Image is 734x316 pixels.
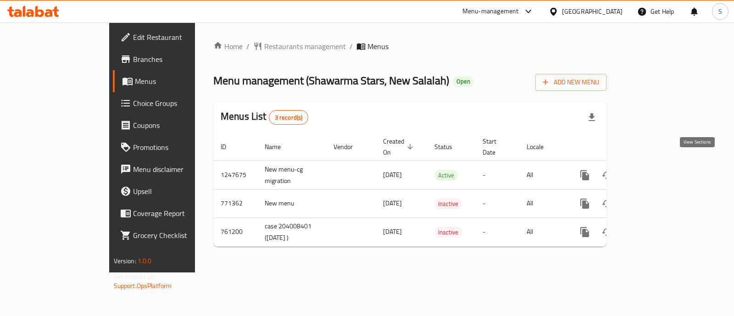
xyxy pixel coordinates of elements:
[133,142,224,153] span: Promotions
[135,76,224,87] span: Menus
[113,114,232,136] a: Coupons
[246,41,250,52] li: /
[213,189,257,217] td: 771362
[113,26,232,48] a: Edit Restaurant
[213,133,669,247] table: enhanced table
[253,41,346,52] a: Restaurants management
[462,6,519,17] div: Menu-management
[213,70,449,91] span: Menu management ( Shawarma Stars, New Salalah )
[475,189,519,217] td: -
[114,271,156,283] span: Get support on:
[133,32,224,43] span: Edit Restaurant
[257,217,326,246] td: case 204008401 ([DATE] )
[718,6,722,17] span: S
[257,161,326,189] td: New menu-cg migration
[574,193,596,215] button: more
[574,164,596,186] button: more
[383,136,416,158] span: Created On
[519,217,567,246] td: All
[133,230,224,241] span: Grocery Checklist
[213,41,606,52] nav: breadcrumb
[221,110,308,125] h2: Menus List
[133,208,224,219] span: Coverage Report
[453,78,474,85] span: Open
[138,255,152,267] span: 1.0.0
[133,120,224,131] span: Coupons
[567,133,669,161] th: Actions
[367,41,389,52] span: Menus
[265,141,293,152] span: Name
[113,224,232,246] a: Grocery Checklist
[350,41,353,52] li: /
[221,141,238,152] span: ID
[543,77,599,88] span: Add New Menu
[519,189,567,217] td: All
[383,197,402,209] span: [DATE]
[114,280,172,292] a: Support.OpsPlatform
[434,199,462,209] span: Inactive
[113,92,232,114] a: Choice Groups
[535,74,606,91] button: Add New Menu
[596,193,618,215] button: Change Status
[475,161,519,189] td: -
[475,217,519,246] td: -
[257,189,326,217] td: New menu
[269,110,309,125] div: Total records count
[434,198,462,209] div: Inactive
[574,221,596,243] button: more
[483,136,508,158] span: Start Date
[334,141,365,152] span: Vendor
[562,6,623,17] div: [GEOGRAPHIC_DATA]
[133,54,224,65] span: Branches
[434,170,458,181] span: Active
[383,169,402,181] span: [DATE]
[269,113,308,122] span: 3 record(s)
[114,255,136,267] span: Version:
[264,41,346,52] span: Restaurants management
[113,70,232,92] a: Menus
[434,227,462,238] span: Inactive
[113,48,232,70] a: Branches
[113,202,232,224] a: Coverage Report
[527,141,556,152] span: Locale
[113,136,232,158] a: Promotions
[383,226,402,238] span: [DATE]
[113,180,232,202] a: Upsell
[133,164,224,175] span: Menu disclaimer
[596,221,618,243] button: Change Status
[453,76,474,87] div: Open
[133,186,224,197] span: Upsell
[519,161,567,189] td: All
[133,98,224,109] span: Choice Groups
[434,141,464,152] span: Status
[213,161,257,189] td: 1247675
[213,217,257,246] td: 761200
[113,158,232,180] a: Menu disclaimer
[581,106,603,128] div: Export file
